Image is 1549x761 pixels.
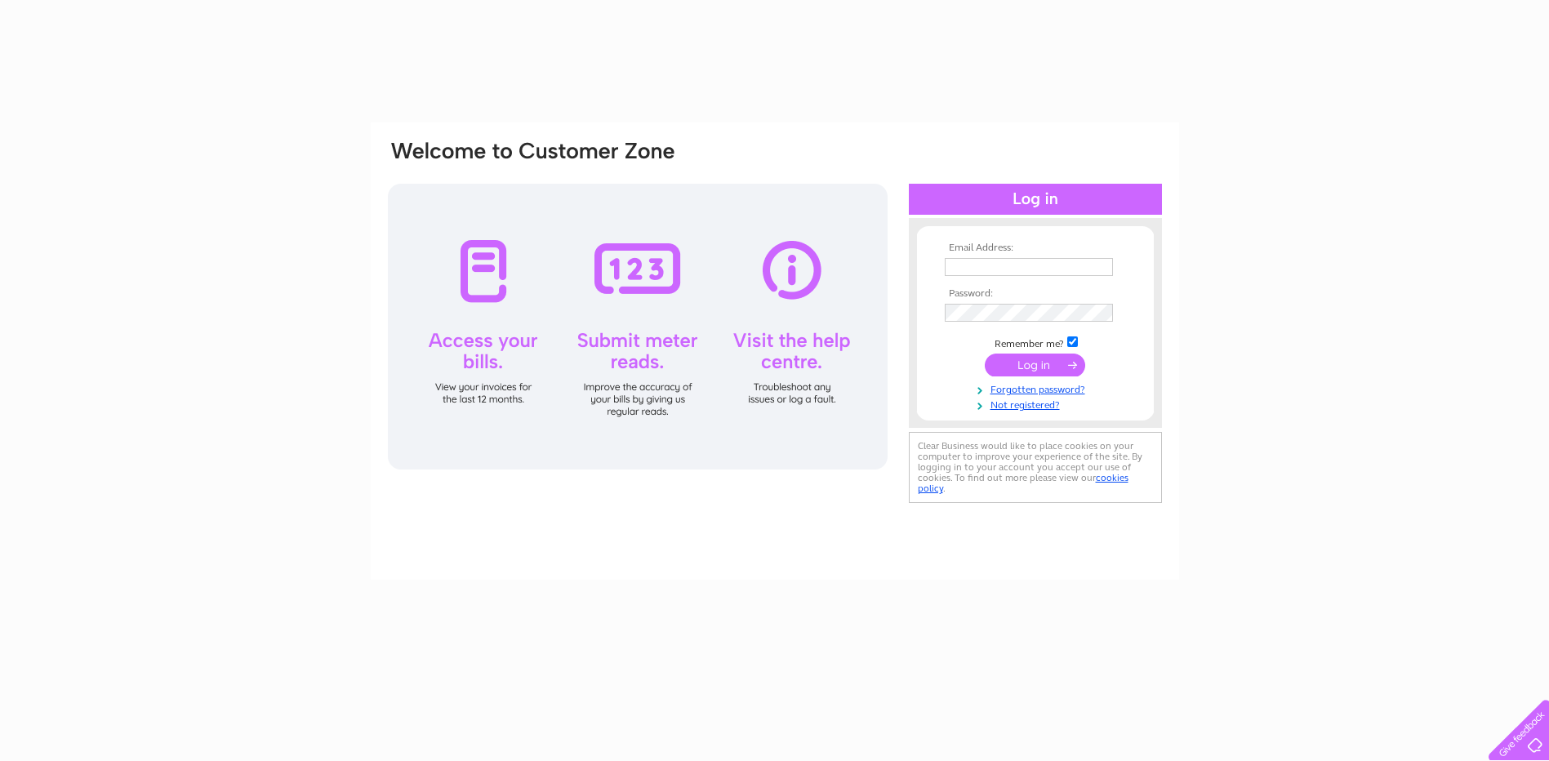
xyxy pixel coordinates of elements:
[945,396,1130,412] a: Not registered?
[941,288,1130,300] th: Password:
[909,432,1162,503] div: Clear Business would like to place cookies on your computer to improve your experience of the sit...
[985,354,1085,376] input: Submit
[945,380,1130,396] a: Forgotten password?
[941,243,1130,254] th: Email Address:
[941,334,1130,350] td: Remember me?
[918,472,1128,494] a: cookies policy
